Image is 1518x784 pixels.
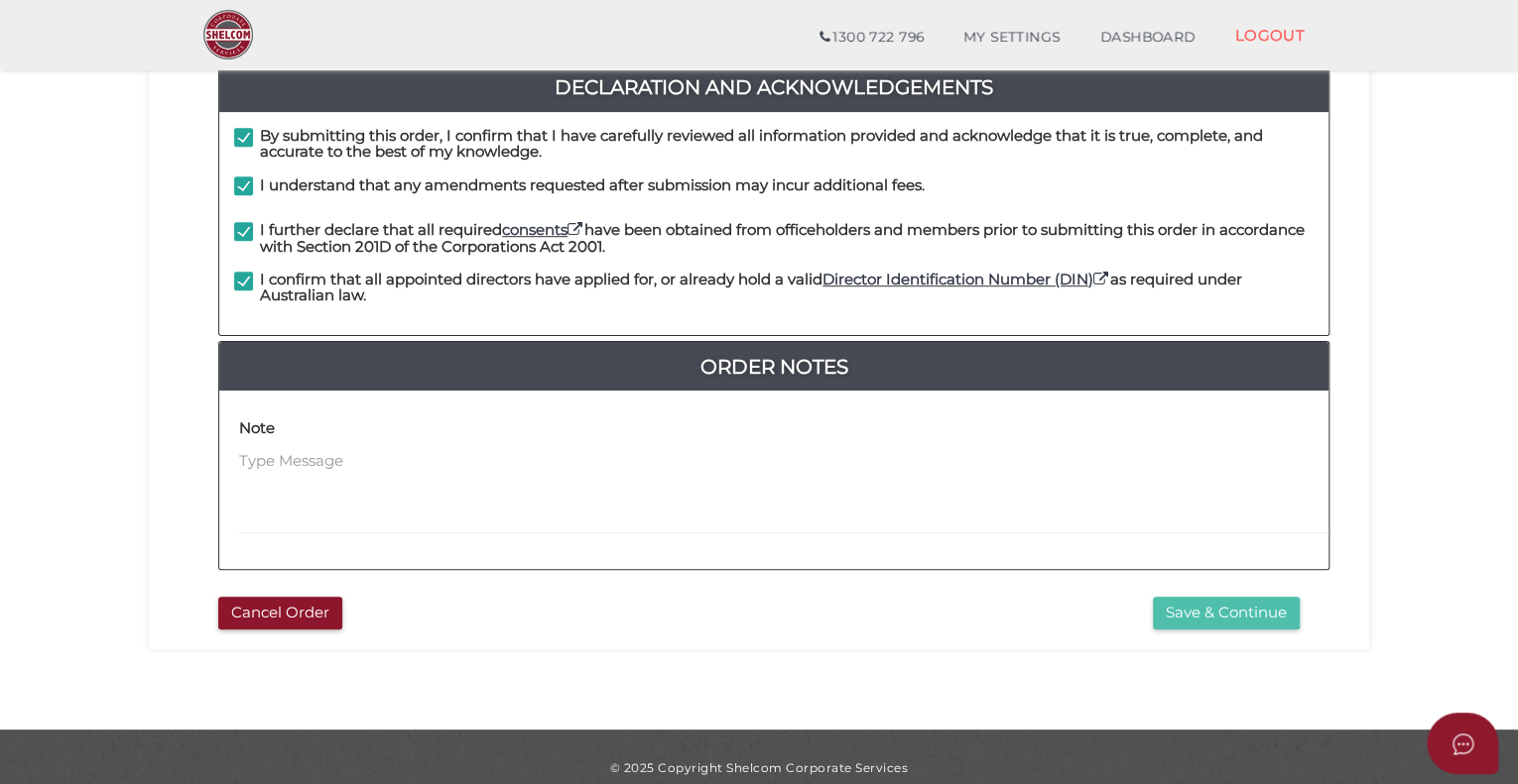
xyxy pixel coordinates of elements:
h4: I confirm that all appointed directors have applied for, or already hold a valid as required unde... [260,272,1314,304]
a: Declaration And Acknowledgements [219,71,1328,103]
a: 1300 722 796 [800,18,944,57]
a: DASHBOARD [1080,18,1215,57]
button: Cancel Order [218,597,342,629]
button: Open asap [1427,713,1498,774]
h4: By submitting this order, I confirm that I have carefully reviewed all information provided and a... [260,128,1314,161]
a: MY SETTINGS [944,18,1080,57]
h4: Note [239,420,275,437]
a: Order Notes [219,351,1328,383]
button: Save & Continue [1153,597,1300,629]
div: © 2025 Copyright Shelcom Corporate Services [164,759,1354,776]
a: consents [502,220,584,239]
h4: I understand that any amendments requested after submission may incur additional fees. [260,177,925,194]
a: Director Identification Number (DIN) [822,270,1110,288]
a: LOGOUT [1214,15,1325,56]
h4: I further declare that all required have been obtained from officeholders and members prior to su... [260,222,1314,255]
